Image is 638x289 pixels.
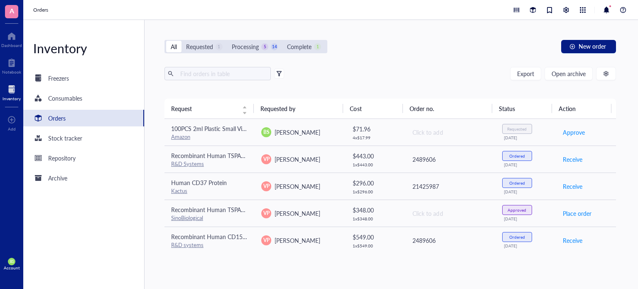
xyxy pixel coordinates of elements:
[1,43,22,48] div: Dashboard
[171,133,190,141] a: Amazon
[23,90,144,106] a: Consumables
[171,187,187,195] a: Kactus
[177,67,267,80] input: Find orders in table
[504,135,549,140] div: [DATE]
[562,207,592,220] button: Place order
[23,170,144,186] a: Archive
[552,70,586,77] span: Open archive
[353,232,399,242] div: $ 549.00
[254,99,343,119] th: Requested by
[171,178,227,187] span: Human CD37 Protein
[275,182,320,190] span: [PERSON_NAME]
[504,243,549,248] div: [DATE]
[405,200,495,227] td: Click to add
[563,128,585,137] span: Approve
[504,216,549,221] div: [DATE]
[412,182,488,191] div: 21425987
[403,99,492,119] th: Order no.
[353,124,399,133] div: $ 71.96
[562,153,583,166] button: Receive
[412,209,488,218] div: Click to add
[186,42,213,51] div: Requested
[405,119,495,146] td: Click to add
[171,160,204,168] a: R&D Systems
[23,150,144,166] a: Repository
[2,69,21,74] div: Notebook
[563,236,582,245] span: Receive
[171,42,177,51] div: All
[412,155,488,164] div: 2489606
[353,243,399,248] div: 1 x $ 549.00
[509,235,525,240] div: Ordered
[508,207,526,212] div: Approved
[10,5,14,16] span: A
[2,83,21,101] a: Inventory
[263,183,270,190] span: VP
[23,70,144,86] a: Freezers
[563,182,582,191] span: Receive
[216,43,223,50] div: 1
[171,241,204,249] a: R&D systems
[353,178,399,188] div: $ 296.00
[287,42,312,51] div: Complete
[171,124,500,133] span: 100PCS 2ml Plastic Small Vials with Screw Caps Sample Tubes Cryotubes,PP Material, Free from DNas...
[164,99,254,119] th: Request
[23,40,144,57] div: Inventory
[2,56,21,74] a: Notebook
[263,210,270,217] span: VP
[509,153,525,158] div: Ordered
[510,67,541,80] button: Export
[579,43,606,49] span: New order
[343,99,403,119] th: Cost
[353,205,399,215] div: $ 348.00
[412,128,488,137] div: Click to add
[48,153,76,163] div: Repository
[275,209,320,217] span: [PERSON_NAME]
[353,162,399,167] div: 1 x $ 443.00
[1,30,22,48] a: Dashboard
[353,189,399,194] div: 1 x $ 296.00
[263,237,270,244] span: VP
[48,94,82,103] div: Consumables
[263,128,270,136] span: BS
[8,126,16,131] div: Add
[171,214,203,222] a: SinoBiological
[33,6,50,14] a: Orders
[171,205,269,214] span: Recombinant Human TSPAN1 Protein
[48,114,66,123] div: Orders
[261,43,268,50] div: 5
[353,216,399,221] div: 1 x $ 348.00
[563,209,591,218] span: Place order
[164,40,327,53] div: segmented control
[171,104,237,113] span: Request
[263,156,270,163] span: VP
[562,234,583,247] button: Receive
[405,227,495,254] td: 2489606
[275,155,320,163] span: [PERSON_NAME]
[405,146,495,173] td: 2489606
[509,180,525,185] div: Ordered
[171,151,314,160] span: Recombinant Human TSPAN14-LEL Fc Chimera Protein
[23,110,144,126] a: Orders
[4,265,20,270] div: Account
[552,99,612,119] th: Action
[314,43,321,50] div: 1
[561,40,616,53] button: New order
[353,151,399,161] div: $ 443.00
[23,130,144,146] a: Stock tracker
[504,189,549,194] div: [DATE]
[507,126,527,131] div: Requested
[562,126,585,139] button: Approve
[2,96,21,101] div: Inventory
[412,236,488,245] div: 2489606
[10,259,13,264] span: BS
[48,133,82,143] div: Stock tracker
[562,180,583,193] button: Receive
[545,67,593,80] button: Open archive
[353,135,399,140] div: 4 x $ 17.99
[271,43,278,50] div: 14
[405,173,495,200] td: 21425987
[504,162,549,167] div: [DATE]
[492,99,552,119] th: Status
[171,232,296,241] span: Recombinant Human CD151 Fc Chimera Protein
